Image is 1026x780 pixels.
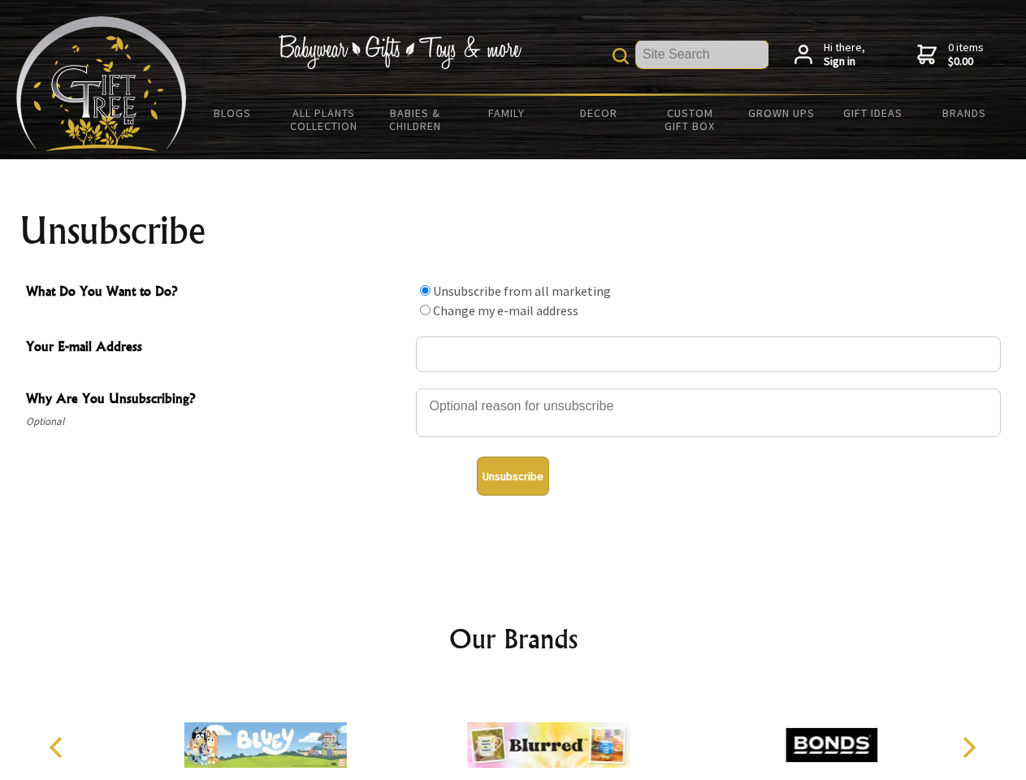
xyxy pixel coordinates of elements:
[794,41,865,69] a: Hi there,Sign in
[636,41,768,68] input: Site Search
[416,336,1001,372] input: Your E-mail Address
[477,457,549,496] button: Unsubscribe
[735,96,827,130] a: Grown Ups
[416,388,1001,437] textarea: Why Are You Unsubscribing?
[644,96,736,143] a: Custom Gift Box
[26,412,408,431] span: Optional
[613,48,629,64] img: product search
[824,41,865,69] span: Hi there,
[433,302,578,318] label: Change my e-mail address
[552,96,644,130] a: Decor
[919,96,1011,130] a: Brands
[26,336,408,360] span: Your E-mail Address
[950,730,986,765] button: Next
[420,305,431,315] input: What Do You Want to Do?
[461,96,553,130] a: Family
[19,211,1007,250] h1: Unsubscribe
[420,285,431,296] input: What Do You Want to Do?
[16,16,187,151] img: Babyware - Gifts - Toys and more...
[32,619,994,658] h2: Our Brands
[917,41,984,69] a: 0 items$0.00
[279,96,370,143] a: All Plants Collection
[824,54,865,69] strong: Sign in
[370,96,461,143] a: Babies & Children
[278,35,522,69] img: Babywear - Gifts - Toys & more
[26,281,408,305] span: What Do You Want to Do?
[433,283,611,299] label: Unsubscribe from all marketing
[827,96,919,130] a: Gift Ideas
[948,40,984,69] span: 0 items
[26,388,408,412] span: Why Are You Unsubscribing?
[948,54,984,69] strong: $0.00
[41,730,76,765] button: Previous
[187,96,279,130] a: BLOGS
